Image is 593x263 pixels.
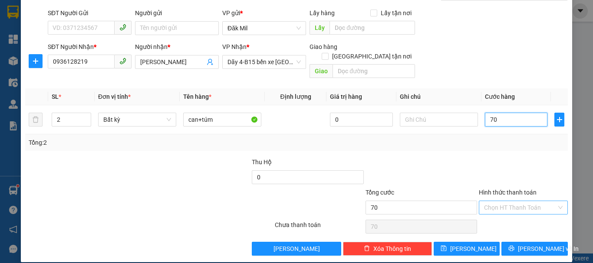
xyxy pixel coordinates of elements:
[7,8,21,17] span: Gửi:
[119,24,126,31] span: phone
[366,189,394,196] span: Tổng cước
[56,49,145,61] div: 0943470755
[330,113,392,127] input: 0
[280,93,311,100] span: Định lượng
[29,138,230,147] div: Tổng: 2
[434,242,500,256] button: save[PERSON_NAME]
[56,8,77,17] span: Nhận:
[135,8,219,18] div: Người gửi
[364,245,370,252] span: delete
[310,64,333,78] span: Giao
[52,93,59,100] span: SL
[56,39,145,49] div: .
[222,8,306,18] div: VP gửi
[227,55,301,68] span: Dãy 4-B15 bến xe Miền Đông
[183,93,211,100] span: Tên hàng
[29,54,43,68] button: plus
[7,7,50,28] div: Đăk Mil
[330,93,362,100] span: Giá trị hàng
[29,58,42,65] span: plus
[98,93,131,100] span: Đơn vị tính
[396,88,481,105] th: Ghi chú
[273,244,320,253] span: [PERSON_NAME]
[56,7,145,39] div: Dãy 4-B15 bến xe [GEOGRAPHIC_DATA]
[207,58,214,65] span: user-add
[554,113,564,127] button: plus
[343,242,432,256] button: deleteXóa Thông tin
[29,113,43,127] button: delete
[485,93,515,100] span: Cước hàng
[310,43,337,50] span: Giao hàng
[450,244,497,253] span: [PERSON_NAME]
[400,113,478,127] input: Ghi Chú
[252,242,341,256] button: [PERSON_NAME]
[555,116,564,123] span: plus
[333,64,415,78] input: Dọc đường
[48,8,132,18] div: SĐT Người Gửi
[222,43,247,50] span: VP Nhận
[227,22,301,35] span: Đăk Mil
[479,189,537,196] label: Hình thức thanh toán
[508,245,514,252] span: printer
[183,113,261,127] input: VD: Bàn, Ghế
[377,8,415,18] span: Lấy tận nơi
[135,42,219,52] div: Người nhận
[441,245,447,252] span: save
[119,58,126,65] span: phone
[373,244,411,253] span: Xóa Thông tin
[329,52,415,61] span: [GEOGRAPHIC_DATA] tận nơi
[310,21,329,35] span: Lấy
[518,244,579,253] span: [PERSON_NAME] và In
[103,113,171,126] span: Bất kỳ
[48,42,132,52] div: SĐT Người Nhận
[310,10,335,16] span: Lấy hàng
[329,21,415,35] input: Dọc đường
[274,220,365,235] div: Chưa thanh toán
[252,159,272,166] span: Thu Hộ
[501,242,568,256] button: printer[PERSON_NAME] và In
